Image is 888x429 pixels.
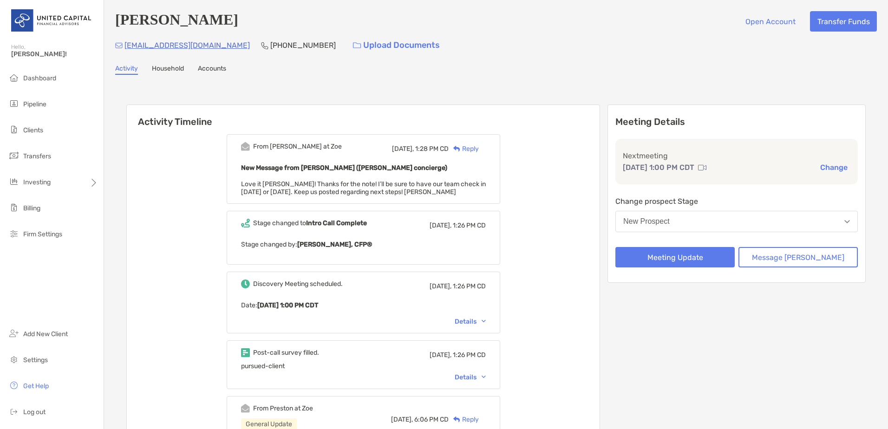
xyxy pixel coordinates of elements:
[23,382,49,390] span: Get Help
[347,35,446,55] a: Upload Documents
[414,416,449,423] span: 6:06 PM CD
[615,211,858,232] button: New Prospect
[23,126,43,134] span: Clients
[615,116,858,128] p: Meeting Details
[698,164,706,171] img: communication type
[844,220,850,223] img: Open dropdown arrow
[241,279,250,288] img: Event icon
[261,42,268,49] img: Phone Icon
[738,11,803,32] button: Open Account
[817,162,850,172] button: Change
[810,11,877,32] button: Transfer Funds
[415,145,449,153] span: 1:28 PM CD
[241,348,250,357] img: Event icon
[482,376,486,378] img: Chevron icon
[253,349,319,357] div: Post-call survey filled.
[124,39,250,51] p: [EMAIL_ADDRESS][DOMAIN_NAME]
[623,150,850,162] p: Next meeting
[453,221,486,229] span: 1:26 PM CD
[8,228,20,239] img: firm-settings icon
[241,239,486,250] p: Stage changed by:
[241,164,447,172] b: New Message from [PERSON_NAME] ([PERSON_NAME] concierge)
[306,219,367,227] b: Intro Call Complete
[453,146,460,152] img: Reply icon
[353,42,361,49] img: button icon
[392,145,414,153] span: [DATE],
[253,143,342,150] div: From [PERSON_NAME] at Zoe
[198,65,226,75] a: Accounts
[241,404,250,413] img: Event icon
[23,152,51,160] span: Transfers
[430,282,451,290] span: [DATE],
[453,282,486,290] span: 1:26 PM CD
[8,328,20,339] img: add_new_client icon
[8,124,20,135] img: clients icon
[8,72,20,83] img: dashboard icon
[430,221,451,229] span: [DATE],
[241,362,285,370] span: pursued-client
[453,351,486,359] span: 1:26 PM CD
[449,144,479,154] div: Reply
[8,406,20,417] img: logout icon
[623,162,694,173] p: [DATE] 1:00 PM CDT
[453,416,460,422] img: Reply icon
[241,299,486,311] p: Date :
[615,195,858,207] p: Change prospect Stage
[253,280,343,288] div: Discovery Meeting scheduled.
[8,150,20,161] img: transfers icon
[482,320,486,323] img: Chevron icon
[8,380,20,391] img: get-help icon
[241,180,486,196] span: Love it [PERSON_NAME]! Thanks for the note! I’ll be sure to have our team check in [DATE] or [DAT...
[23,408,46,416] span: Log out
[23,178,51,186] span: Investing
[241,142,250,151] img: Event icon
[449,415,479,424] div: Reply
[115,43,123,48] img: Email Icon
[257,301,318,309] b: [DATE] 1:00 PM CDT
[738,247,858,267] button: Message [PERSON_NAME]
[270,39,336,51] p: [PHONE_NUMBER]
[455,373,486,381] div: Details
[241,219,250,227] img: Event icon
[455,318,486,325] div: Details
[253,404,313,412] div: From Preston at Zoe
[430,351,451,359] span: [DATE],
[8,176,20,187] img: investing icon
[115,11,238,32] h4: [PERSON_NAME]
[615,247,735,267] button: Meeting Update
[23,356,48,364] span: Settings
[8,202,20,213] img: billing icon
[127,105,600,127] h6: Activity Timeline
[623,217,670,226] div: New Prospect
[152,65,184,75] a: Household
[23,74,56,82] span: Dashboard
[23,230,62,238] span: Firm Settings
[8,354,20,365] img: settings icon
[23,204,40,212] span: Billing
[11,4,92,37] img: United Capital Logo
[11,50,98,58] span: [PERSON_NAME]!
[115,65,138,75] a: Activity
[23,330,68,338] span: Add New Client
[253,219,367,227] div: Stage changed to
[23,100,46,108] span: Pipeline
[8,98,20,109] img: pipeline icon
[297,240,372,248] b: [PERSON_NAME], CFP®
[391,416,413,423] span: [DATE],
